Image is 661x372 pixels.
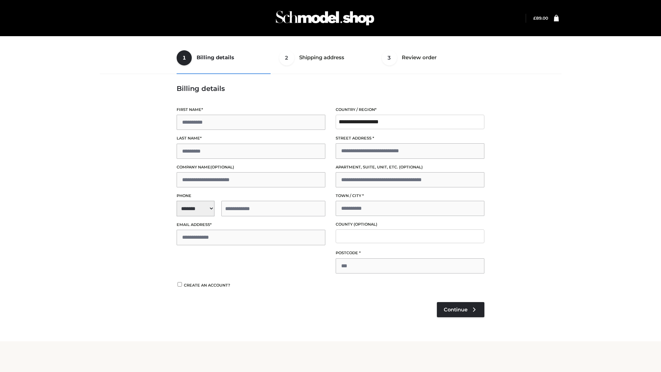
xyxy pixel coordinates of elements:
[533,15,548,21] bdi: 89.00
[399,165,423,169] span: (optional)
[533,15,548,21] a: £89.00
[177,135,325,142] label: Last name
[177,84,484,93] h3: Billing details
[336,221,484,228] label: County
[177,193,325,199] label: Phone
[177,106,325,113] label: First name
[336,193,484,199] label: Town / City
[184,283,230,288] span: Create an account?
[444,307,468,313] span: Continue
[354,222,377,227] span: (optional)
[336,250,484,256] label: Postcode
[177,221,325,228] label: Email address
[336,106,484,113] label: Country / Region
[177,282,183,287] input: Create an account?
[273,4,377,32] img: Schmodel Admin 964
[336,135,484,142] label: Street address
[210,165,234,169] span: (optional)
[336,164,484,170] label: Apartment, suite, unit, etc.
[177,164,325,170] label: Company name
[437,302,484,317] a: Continue
[533,15,536,21] span: £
